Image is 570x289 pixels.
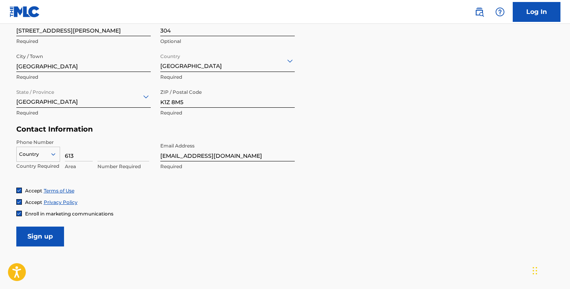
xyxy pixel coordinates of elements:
[44,188,74,194] a: Terms of Use
[97,163,149,170] p: Number Required
[16,38,151,45] p: Required
[475,7,484,17] img: search
[160,109,295,116] p: Required
[25,188,42,194] span: Accept
[25,199,42,205] span: Accept
[65,163,93,170] p: Area
[17,211,21,216] img: checkbox
[16,227,64,246] input: Sign up
[16,163,60,170] p: Country Required
[16,125,295,134] h5: Contact Information
[16,109,151,116] p: Required
[16,74,151,81] p: Required
[160,163,295,170] p: Required
[17,188,21,193] img: checkbox
[160,48,180,60] label: Country
[160,51,295,70] div: [GEOGRAPHIC_DATA]
[17,200,21,204] img: checkbox
[513,2,560,22] a: Log In
[10,6,40,17] img: MLC Logo
[471,4,487,20] a: Public Search
[44,199,78,205] a: Privacy Policy
[160,74,295,81] p: Required
[530,251,570,289] iframe: Chat Widget
[533,259,537,283] div: Drag
[160,38,295,45] p: Optional
[492,4,508,20] div: Help
[495,7,505,17] img: help
[16,84,54,96] label: State / Province
[25,211,113,217] span: Enroll in marketing communications
[16,87,151,106] div: [GEOGRAPHIC_DATA]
